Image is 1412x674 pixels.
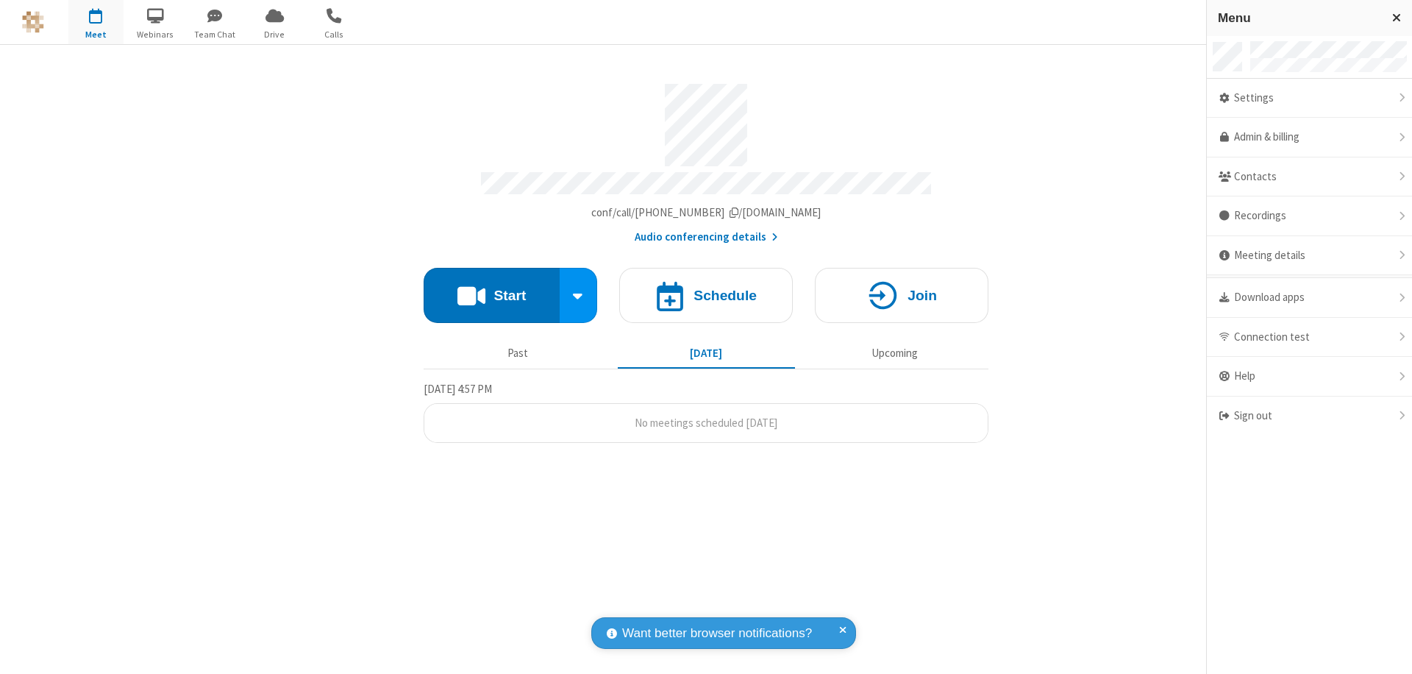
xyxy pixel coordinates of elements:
h4: Schedule [693,288,757,302]
button: Past [429,339,607,367]
div: Settings [1207,79,1412,118]
span: Want better browser notifications? [622,624,812,643]
span: [DATE] 4:57 PM [424,382,492,396]
span: Meet [68,28,124,41]
div: Recordings [1207,196,1412,236]
div: Download apps [1207,278,1412,318]
div: Start conference options [560,268,598,323]
button: Schedule [619,268,793,323]
span: No meetings scheduled [DATE] [635,416,777,430]
div: Contacts [1207,157,1412,197]
span: Copy my meeting room link [591,205,821,219]
span: Team Chat [188,28,243,41]
section: Today's Meetings [424,380,988,444]
span: Calls [307,28,362,41]
span: Drive [247,28,302,41]
img: QA Selenium DO NOT DELETE OR CHANGE [22,11,44,33]
div: Sign out [1207,397,1412,436]
section: Account details [424,73,988,246]
button: Upcoming [806,339,983,367]
h4: Join [908,288,937,302]
h3: Menu [1218,11,1379,25]
div: Meeting details [1207,236,1412,276]
button: Join [815,268,988,323]
h4: Start [493,288,526,302]
div: Connection test [1207,318,1412,358]
button: [DATE] [618,339,795,367]
a: Admin & billing [1207,118,1412,157]
span: Webinars [128,28,183,41]
button: Start [424,268,560,323]
button: Audio conferencing details [635,229,778,246]
button: Copy my meeting room linkCopy my meeting room link [591,205,821,221]
div: Help [1207,357,1412,397]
